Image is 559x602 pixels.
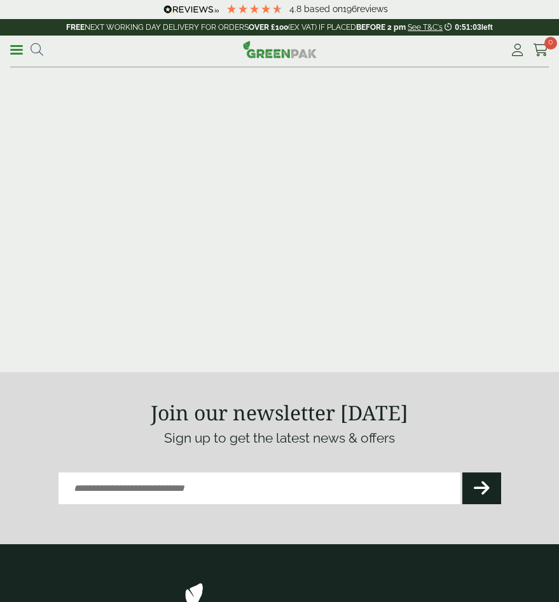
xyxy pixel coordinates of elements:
img: REVIEWS.io [163,5,219,14]
strong: Join our newsletter [DATE] [151,399,408,426]
span: 196 [343,4,357,14]
strong: BEFORE 2 pm [356,23,406,32]
span: 0 [544,37,557,50]
a: 0 [533,41,549,60]
span: Based on [304,4,343,14]
strong: FREE [66,23,85,32]
span: left [481,23,493,32]
a: See T&C's [408,23,443,32]
span: 0:51:03 [455,23,481,32]
i: Cart [533,44,549,57]
strong: OVER £100 [249,23,288,32]
p: Sign up to get the latest news & offers [59,428,501,448]
img: GreenPak Supplies [243,41,317,58]
span: reviews [357,4,388,14]
div: 4.79 Stars [226,3,283,15]
span: 4.8 [289,4,304,14]
i: My Account [509,44,525,57]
